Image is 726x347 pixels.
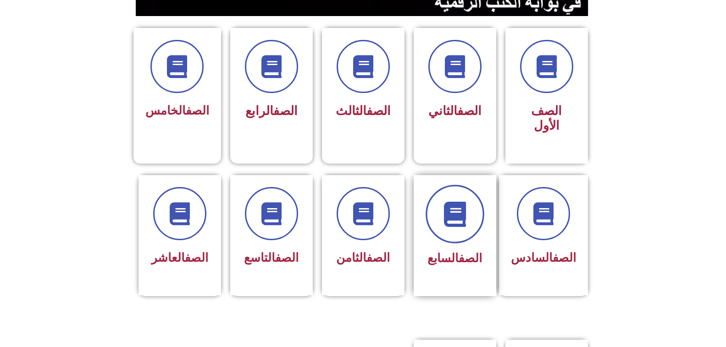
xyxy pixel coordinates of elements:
[336,251,390,264] span: الثامن
[427,251,482,265] span: السابع
[553,251,576,264] a: الصف
[185,251,208,264] a: الصف
[366,251,390,264] a: الصف
[511,251,576,264] span: السادس
[151,251,208,264] span: العاشر
[531,104,562,133] span: الصف الأول
[275,251,299,264] a: الصف
[145,104,209,117] span: الخامس
[186,104,209,117] a: الصف
[459,251,482,265] a: الصف
[245,104,298,118] span: الرابع
[366,104,391,118] a: الصف
[457,104,482,118] a: الصف
[428,104,482,118] span: الثاني
[244,251,299,264] span: التاسع
[336,104,391,118] span: الثالث
[273,104,298,118] a: الصف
